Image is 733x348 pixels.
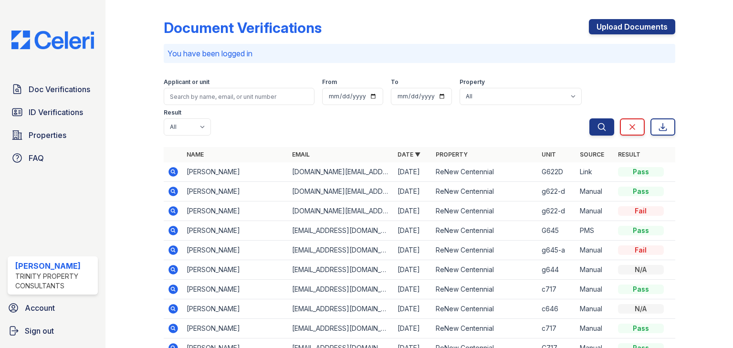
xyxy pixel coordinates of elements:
td: [EMAIL_ADDRESS][DOMAIN_NAME] [288,280,394,299]
td: [EMAIL_ADDRESS][DOMAIN_NAME] [288,260,394,280]
span: ID Verifications [29,106,83,118]
a: Name [187,151,204,158]
td: [PERSON_NAME] [183,260,288,280]
td: Manual [576,280,614,299]
a: Date ▼ [398,151,420,158]
td: c717 [538,319,576,338]
span: Doc Verifications [29,84,90,95]
a: ID Verifications [8,103,98,122]
div: Pass [618,285,664,294]
a: Sign out [4,321,102,340]
td: [PERSON_NAME] [183,299,288,319]
span: Properties [29,129,66,141]
td: [PERSON_NAME] [183,162,288,182]
td: [DATE] [394,280,432,299]
div: Pass [618,324,664,333]
td: ReNew Centennial [432,260,537,280]
td: [DATE] [394,162,432,182]
td: [DOMAIN_NAME][EMAIL_ADDRESS][DOMAIN_NAME] [288,182,394,201]
td: [PERSON_NAME] [183,280,288,299]
a: Doc Verifications [8,80,98,99]
td: Manual [576,241,614,260]
div: Trinity Property Consultants [15,272,94,291]
td: [PERSON_NAME] [183,319,288,338]
td: ReNew Centennial [432,299,537,319]
td: [DATE] [394,299,432,319]
label: From [322,78,337,86]
div: Pass [618,187,664,196]
div: N/A [618,265,664,274]
td: g622-d [538,201,576,221]
a: FAQ [8,148,98,168]
td: ReNew Centennial [432,201,537,221]
td: ReNew Centennial [432,182,537,201]
td: Manual [576,182,614,201]
div: N/A [618,304,664,314]
td: Manual [576,299,614,319]
label: Property [460,78,485,86]
td: [DATE] [394,201,432,221]
td: g644 [538,260,576,280]
td: Manual [576,260,614,280]
td: g645-a [538,241,576,260]
a: Result [618,151,640,158]
td: [DATE] [394,319,432,338]
td: [EMAIL_ADDRESS][DOMAIN_NAME] [288,241,394,260]
td: [DATE] [394,182,432,201]
td: [DATE] [394,241,432,260]
td: c646 [538,299,576,319]
td: [PERSON_NAME] [183,241,288,260]
td: c717 [538,280,576,299]
a: Properties [8,126,98,145]
label: To [391,78,398,86]
span: FAQ [29,152,44,164]
td: G645 [538,221,576,241]
a: Property [436,151,468,158]
span: Sign out [25,325,54,337]
div: [PERSON_NAME] [15,260,94,272]
td: PMS [576,221,614,241]
td: Manual [576,319,614,338]
a: Email [292,151,310,158]
input: Search by name, email, or unit number [164,88,314,105]
td: ReNew Centennial [432,221,537,241]
td: [DATE] [394,260,432,280]
td: Manual [576,201,614,221]
td: [DATE] [394,221,432,241]
td: [PERSON_NAME] [183,201,288,221]
td: ReNew Centennial [432,162,537,182]
td: [DOMAIN_NAME][EMAIL_ADDRESS][DOMAIN_NAME] [288,162,394,182]
td: [EMAIL_ADDRESS][DOMAIN_NAME] [288,299,394,319]
td: [EMAIL_ADDRESS][DOMAIN_NAME] [288,221,394,241]
td: ReNew Centennial [432,241,537,260]
span: Account [25,302,55,314]
td: ReNew Centennial [432,280,537,299]
td: [DOMAIN_NAME][EMAIL_ADDRESS][DOMAIN_NAME] [288,201,394,221]
div: Pass [618,226,664,235]
div: Pass [618,167,664,177]
div: Fail [618,206,664,216]
img: CE_Logo_Blue-a8612792a0a2168367f1c8372b55b34899dd931a85d93a1a3d3e32e68fde9ad4.png [4,31,102,49]
a: Unit [542,151,556,158]
p: You have been logged in [168,48,671,59]
div: Document Verifications [164,19,322,36]
td: [PERSON_NAME] [183,221,288,241]
td: g622-d [538,182,576,201]
label: Applicant or unit [164,78,209,86]
a: Account [4,298,102,317]
td: Link [576,162,614,182]
td: G622D [538,162,576,182]
td: [EMAIL_ADDRESS][DOMAIN_NAME] [288,319,394,338]
div: Fail [618,245,664,255]
a: Upload Documents [589,19,675,34]
label: Result [164,109,181,116]
a: Source [580,151,604,158]
td: ReNew Centennial [432,319,537,338]
td: [PERSON_NAME] [183,182,288,201]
